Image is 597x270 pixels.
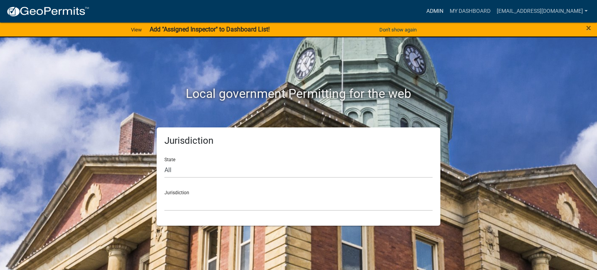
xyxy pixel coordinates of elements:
span: × [586,23,591,33]
button: Don't show again [376,23,420,36]
a: My Dashboard [447,4,494,19]
h2: Local government Permitting for the web [83,86,514,101]
a: [EMAIL_ADDRESS][DOMAIN_NAME] [494,4,591,19]
a: Admin [423,4,447,19]
h5: Jurisdiction [164,135,433,146]
button: Close [586,23,591,33]
a: View [128,23,145,36]
strong: Add "Assigned Inspector" to Dashboard List! [150,26,270,33]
